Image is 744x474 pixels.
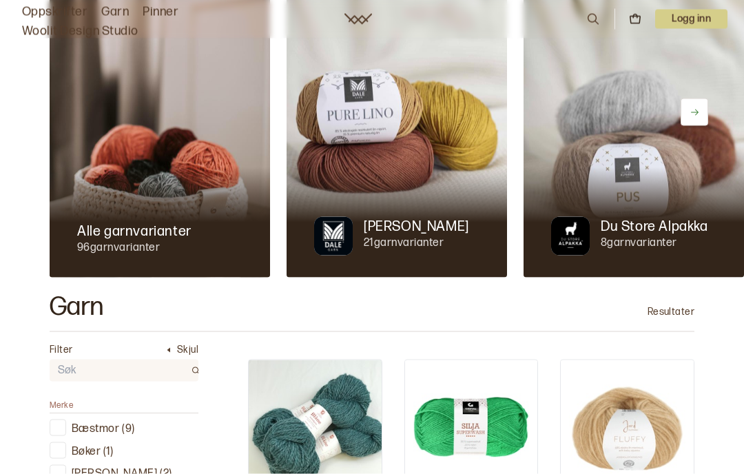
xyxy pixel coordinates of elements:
[601,217,708,236] p: Du Store Alpakka
[50,361,185,381] input: Søk
[655,10,727,29] p: Logg inn
[551,217,590,256] img: Merkegarn
[143,3,178,22] a: Pinner
[601,236,708,251] p: 8 garnvarianter
[344,14,372,25] a: Woolit
[50,400,73,411] span: Merke
[72,422,119,437] p: Bæstmor
[122,422,134,437] p: ( 9 )
[72,445,101,460] p: Bøker
[50,343,73,357] p: Filter
[648,305,694,319] p: Resultater
[314,217,353,256] img: Merkegarn
[77,222,192,241] p: Alle garnvarianter
[101,3,129,22] a: Garn
[22,3,87,22] a: Oppskrifter
[177,343,198,357] p: Skjul
[50,294,104,320] h2: Garn
[364,217,469,236] p: [PERSON_NAME]
[22,22,138,41] a: Woolit Design Studio
[364,236,469,251] p: 21 garnvarianter
[103,445,113,460] p: ( 1 )
[77,241,192,256] p: 96 garnvarianter
[655,10,727,29] button: User dropdown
